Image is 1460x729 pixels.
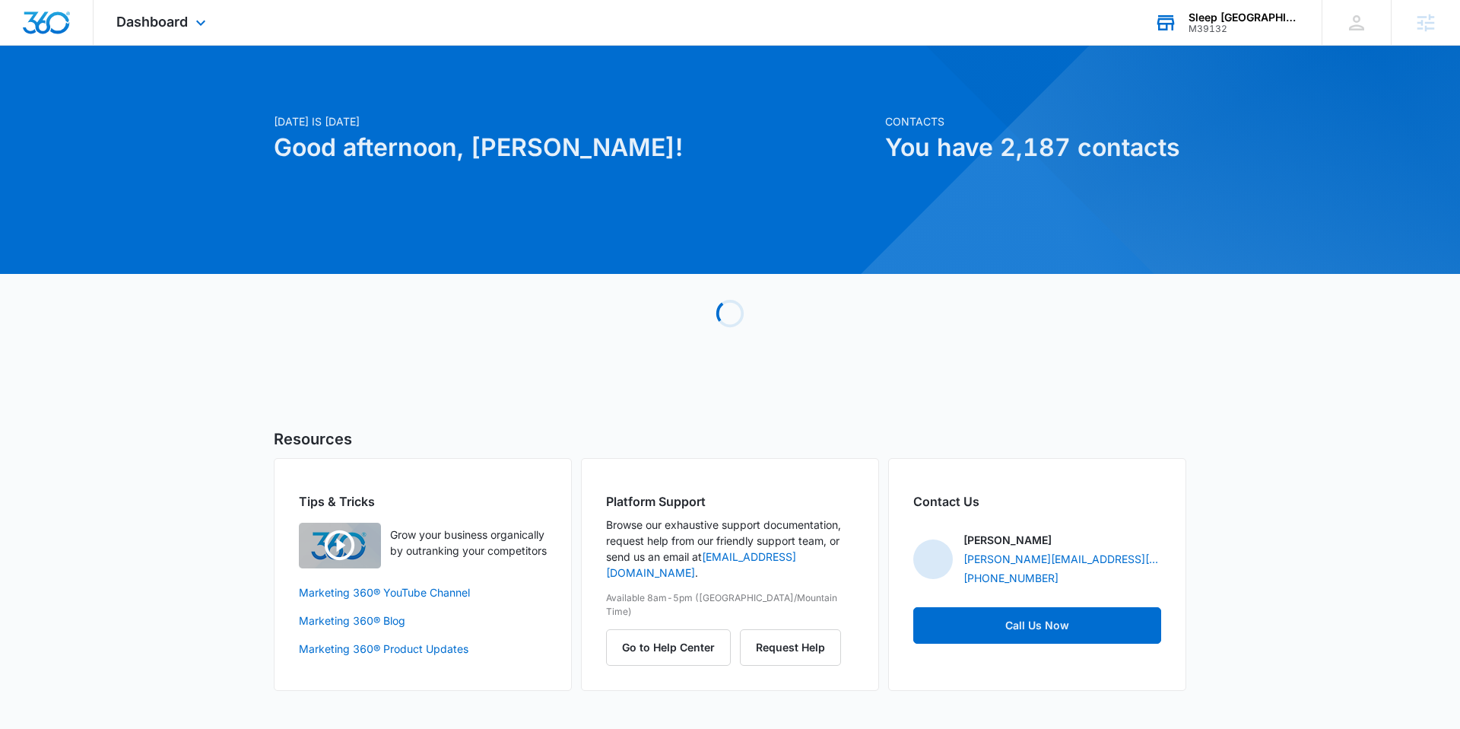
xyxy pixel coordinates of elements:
[963,532,1052,548] p: [PERSON_NAME]
[963,570,1058,586] a: [PHONE_NUMBER]
[885,129,1186,166] h1: You have 2,187 contacts
[885,113,1186,129] p: Contacts
[1189,11,1300,24] div: account name
[390,527,547,559] p: Grow your business organically by outranking your competitors
[740,641,841,654] a: Request Help
[274,113,876,129] p: [DATE] is [DATE]
[913,492,1161,511] h2: Contact Us
[606,629,731,666] button: Go to Help Center
[274,129,876,166] h1: Good afternoon, [PERSON_NAME]!
[1189,24,1300,34] div: account id
[299,492,547,511] h2: Tips & Tricks
[606,591,854,619] p: Available 8am-5pm ([GEOGRAPHIC_DATA]/Mountain Time)
[913,607,1161,644] a: Call Us Now
[606,492,854,511] h2: Platform Support
[740,629,841,666] button: Request Help
[299,641,547,657] a: Marketing 360® Product Updates
[299,613,547,629] a: Marketing 360® Blog
[274,428,1186,450] h5: Resources
[913,540,953,579] img: Erik Woods
[299,523,381,568] img: Quick Overview Video
[606,517,854,581] p: Browse our exhaustive support documentation, request help from our friendly support team, or send...
[606,641,740,654] a: Go to Help Center
[299,584,547,600] a: Marketing 360® YouTube Channel
[963,551,1161,567] a: [PERSON_NAME][EMAIL_ADDRESS][PERSON_NAME][DOMAIN_NAME]
[116,14,188,30] span: Dashboard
